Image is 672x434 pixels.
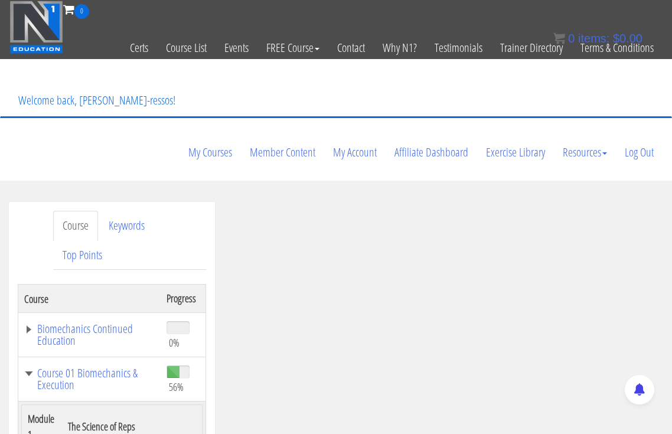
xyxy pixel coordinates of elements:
[63,1,89,17] a: 0
[18,285,161,313] th: Course
[491,19,572,77] a: Trainer Directory
[24,367,155,391] a: Course 01 Biomechanics & Execution
[613,32,619,45] span: $
[121,19,157,77] a: Certs
[161,285,206,313] th: Progress
[386,124,477,181] a: Affiliate Dashboard
[9,77,184,124] p: Welcome back, [PERSON_NAME]-ressos!
[169,380,184,393] span: 56%
[53,240,112,270] a: Top Points
[553,32,642,45] a: 0 items: $0.00
[257,19,328,77] a: FREE Course
[74,4,89,19] span: 0
[426,19,491,77] a: Testimonials
[324,124,386,181] a: My Account
[374,19,426,77] a: Why N1?
[578,32,609,45] span: items:
[53,211,98,241] a: Course
[216,19,257,77] a: Events
[180,124,241,181] a: My Courses
[477,124,554,181] a: Exercise Library
[157,19,216,77] a: Course List
[9,1,63,54] img: n1-education
[24,323,155,347] a: Biomechanics Continued Education
[553,32,565,44] img: icon11.png
[99,211,154,241] a: Keywords
[568,32,575,45] span: 0
[241,124,324,181] a: Member Content
[169,336,180,349] span: 0%
[572,19,663,77] a: Terms & Conditions
[613,32,642,45] bdi: 0.00
[616,124,663,181] a: Log Out
[554,124,616,181] a: Resources
[328,19,374,77] a: Contact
